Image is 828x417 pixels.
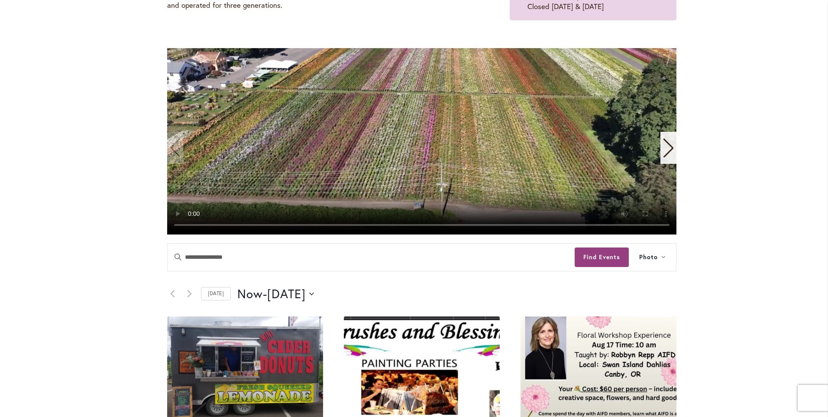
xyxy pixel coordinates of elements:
[267,285,306,303] span: [DATE]
[237,285,314,303] button: Click to toggle datepicker
[167,289,178,299] a: Previous Events
[184,289,194,299] a: Next Events
[575,248,629,267] button: Find Events
[6,386,31,410] iframe: Launch Accessibility Center
[201,287,231,300] a: Click to select today's date
[168,244,575,271] input: Enter Keyword. Search for events by Keyword.
[167,48,676,235] swiper-slide: 1 / 11
[237,285,263,303] span: Now
[263,285,267,303] span: -
[639,252,658,262] span: Photo
[629,244,676,271] button: Photo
